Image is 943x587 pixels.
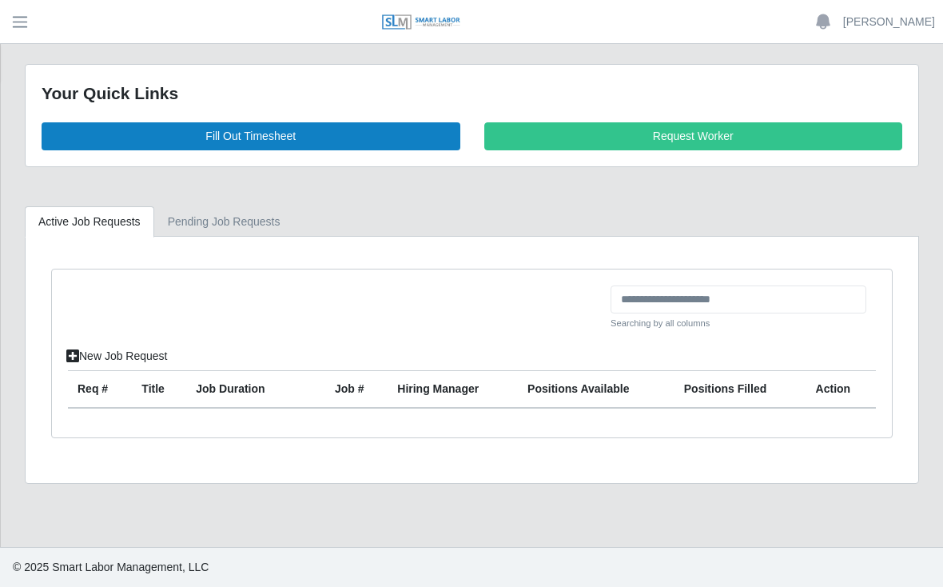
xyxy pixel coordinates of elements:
[674,371,806,409] th: Positions Filled
[56,342,178,370] a: New Job Request
[186,371,300,409] th: Job Duration
[843,14,935,30] a: [PERSON_NAME]
[518,371,674,409] th: Positions Available
[806,371,876,409] th: Action
[325,371,388,409] th: Job #
[42,122,460,150] a: Fill Out Timesheet
[13,561,209,573] span: © 2025 Smart Labor Management, LLC
[25,206,154,238] a: Active Job Requests
[42,81,902,106] div: Your Quick Links
[68,371,132,409] th: Req #
[132,371,186,409] th: Title
[381,14,461,31] img: SLM Logo
[154,206,294,238] a: Pending Job Requests
[611,317,866,330] small: Searching by all columns
[388,371,518,409] th: Hiring Manager
[484,122,903,150] a: Request Worker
